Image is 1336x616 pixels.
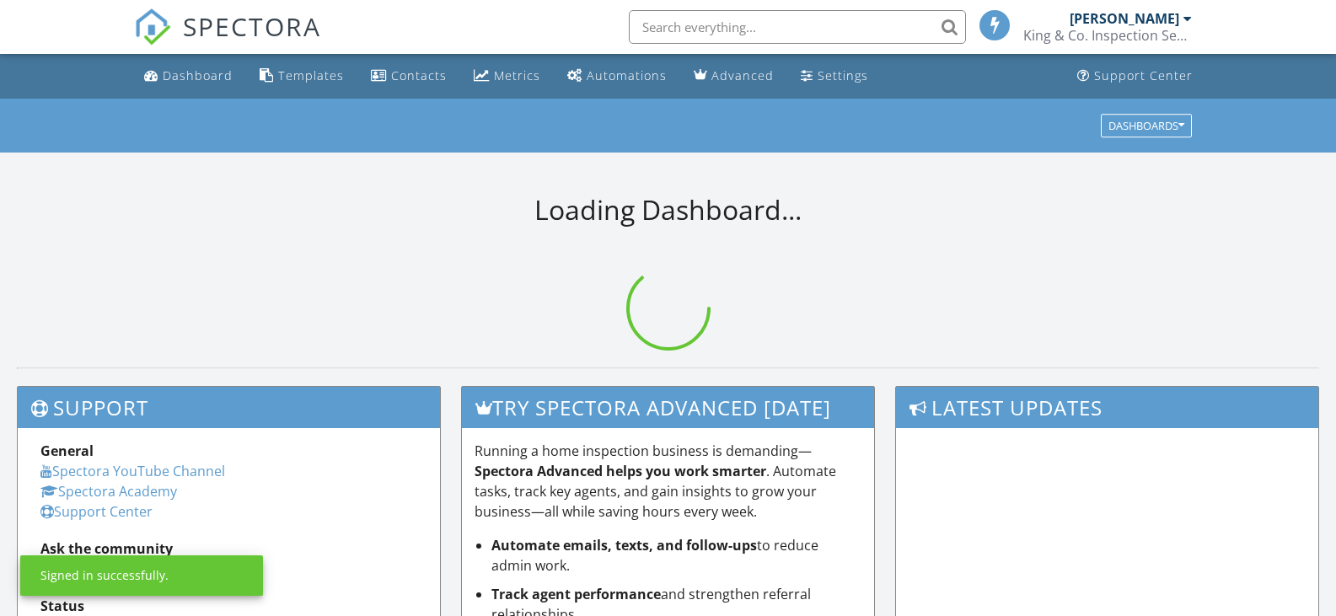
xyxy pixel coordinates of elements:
[40,596,417,616] div: Status
[711,67,774,83] div: Advanced
[794,61,875,92] a: Settings
[587,67,667,83] div: Automations
[491,585,661,603] strong: Track agent performance
[364,61,453,92] a: Contacts
[494,67,540,83] div: Metrics
[1070,61,1199,92] a: Support Center
[253,61,351,92] a: Templates
[391,67,447,83] div: Contacts
[475,462,766,480] strong: Spectora Advanced helps you work smarter
[18,387,440,428] h3: Support
[1108,120,1184,131] div: Dashboards
[629,10,966,44] input: Search everything...
[1023,27,1192,44] div: King & Co. Inspection Services, Inc
[137,61,239,92] a: Dashboard
[687,61,781,92] a: Advanced
[163,67,233,83] div: Dashboard
[818,67,868,83] div: Settings
[134,23,321,58] a: SPECTORA
[561,61,673,92] a: Automations (Basic)
[475,441,861,522] p: Running a home inspection business is demanding— . Automate tasks, track key agents, and gain ins...
[134,8,171,46] img: The Best Home Inspection Software - Spectora
[40,502,153,521] a: Support Center
[462,387,874,428] h3: Try spectora advanced [DATE]
[491,535,861,576] li: to reduce admin work.
[1094,67,1193,83] div: Support Center
[40,567,169,584] div: Signed in successfully.
[183,8,321,44] span: SPECTORA
[491,536,757,554] strong: Automate emails, texts, and follow-ups
[40,442,94,460] strong: General
[40,482,177,501] a: Spectora Academy
[1070,10,1179,27] div: [PERSON_NAME]
[40,462,225,480] a: Spectora YouTube Channel
[1101,114,1192,137] button: Dashboards
[467,61,547,92] a: Metrics
[278,67,344,83] div: Templates
[40,538,417,559] div: Ask the community
[896,387,1318,428] h3: Latest Updates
